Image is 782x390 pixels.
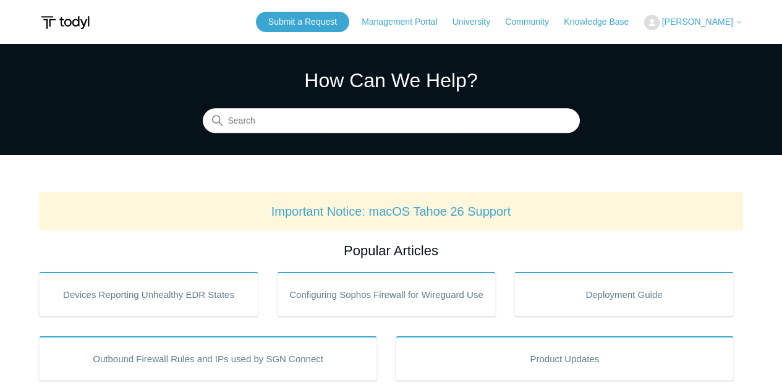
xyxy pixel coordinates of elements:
img: Todyl Support Center Help Center home page [39,11,91,34]
a: Devices Reporting Unhealthy EDR States [39,272,258,316]
a: Deployment Guide [514,272,734,316]
button: [PERSON_NAME] [644,15,743,30]
h2: Popular Articles [39,240,743,261]
span: [PERSON_NAME] [662,17,733,27]
a: Submit a Request [256,12,349,32]
a: Configuring Sophos Firewall for Wireguard Use [277,272,496,316]
input: Search [203,109,580,134]
a: Community [505,15,561,28]
a: Management Portal [362,15,449,28]
a: Product Updates [396,336,734,381]
a: Outbound Firewall Rules and IPs used by SGN Connect [39,336,377,381]
a: Important Notice: macOS Tahoe 26 Support [271,205,511,218]
h1: How Can We Help? [203,66,580,95]
a: University [453,15,503,28]
a: Knowledge Base [564,15,641,28]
